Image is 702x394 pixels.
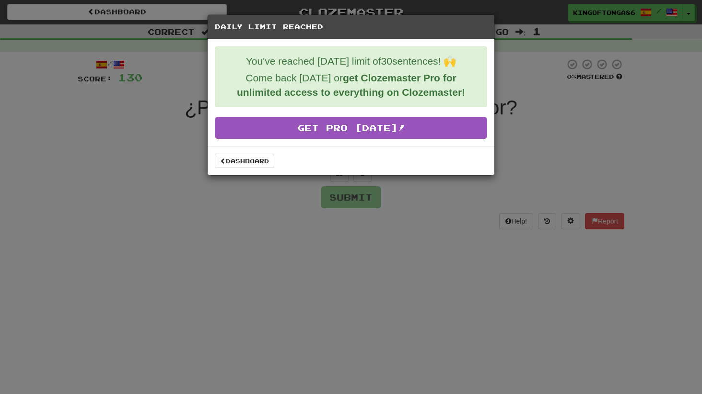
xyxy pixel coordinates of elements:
[237,72,465,98] strong: get Clozemaster Pro for unlimited access to everything on Clozemaster!
[222,54,480,68] p: You've reached [DATE] limit of 30 sentences! 🙌
[222,71,480,100] p: Come back [DATE] or
[215,117,487,139] a: Get Pro [DATE]!
[215,22,487,32] h5: Daily Limit Reached
[215,154,274,168] a: Dashboard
